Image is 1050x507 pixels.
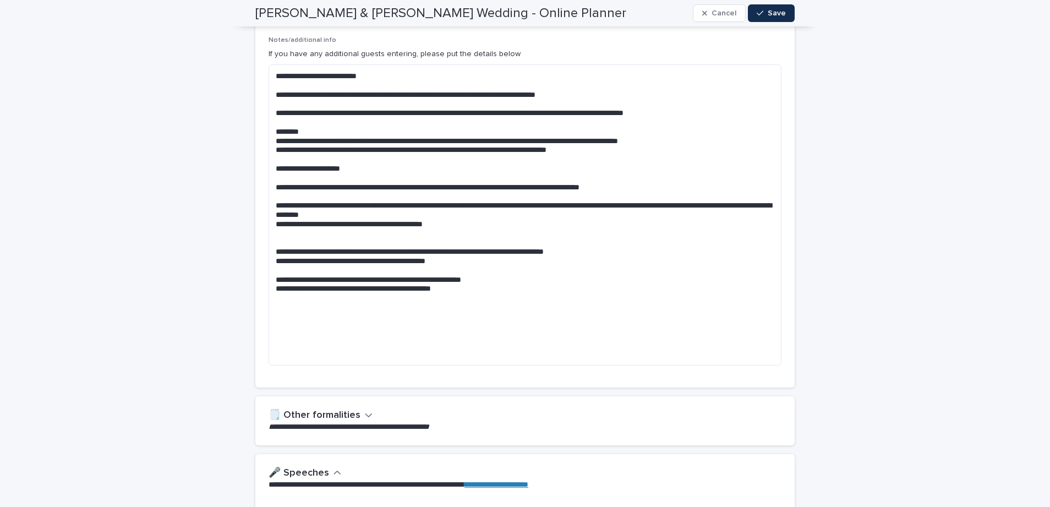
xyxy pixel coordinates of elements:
[748,4,795,22] button: Save
[269,37,336,43] span: Notes/additional info
[269,48,781,60] p: If you have any additional guests entering, please put the details below
[269,410,373,422] button: 🗒️ Other formalities
[269,467,329,479] h2: 🎤 Speeches
[768,9,786,17] span: Save
[712,9,736,17] span: Cancel
[693,4,746,22] button: Cancel
[269,410,360,422] h2: 🗒️ Other formalities
[269,467,341,479] button: 🎤 Speeches
[255,6,626,21] h2: [PERSON_NAME] & [PERSON_NAME] Wedding - Online Planner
